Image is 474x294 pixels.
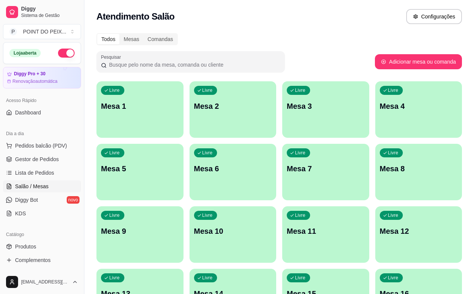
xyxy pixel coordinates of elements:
button: LivreMesa 5 [96,144,183,200]
div: Dia a dia [3,128,81,140]
p: Livre [295,212,306,218]
p: Livre [295,87,306,93]
article: Diggy Pro + 30 [14,71,46,77]
button: LivreMesa 8 [375,144,462,200]
p: Livre [388,150,399,156]
div: POINT DO PEIX ... [23,28,66,35]
button: LivreMesa 11 [282,206,369,263]
p: Mesa 12 [380,226,458,236]
p: Mesa 6 [194,163,272,174]
p: Mesa 7 [287,163,365,174]
p: Mesa 5 [101,163,179,174]
button: [EMAIL_ADDRESS][DOMAIN_NAME] [3,273,81,291]
a: Produtos [3,241,81,253]
button: LivreMesa 1 [96,81,183,138]
a: Diggy Pro + 30Renovaçãoautomática [3,67,81,88]
div: Todos [97,34,119,44]
p: Livre [202,275,213,281]
button: Adicionar mesa ou comanda [375,54,462,69]
p: Livre [109,212,120,218]
button: LivreMesa 6 [190,144,277,200]
span: Diggy [21,6,78,12]
p: Mesa 2 [194,101,272,111]
p: Mesa 3 [287,101,365,111]
a: Lista de Pedidos [3,167,81,179]
p: Mesa 9 [101,226,179,236]
article: Renovação automática [12,78,57,84]
button: Pedidos balcão (PDV) [3,140,81,152]
button: LivreMesa 7 [282,144,369,200]
p: Mesa 1 [101,101,179,111]
div: Mesas [119,34,143,44]
p: Livre [388,212,399,218]
a: Gestor de Pedidos [3,153,81,165]
p: Livre [202,212,213,218]
input: Pesquisar [107,61,280,69]
p: Livre [295,275,306,281]
span: Complementos [15,256,50,264]
p: Livre [109,150,120,156]
span: Lista de Pedidos [15,169,54,177]
span: Pedidos balcão (PDV) [15,142,67,149]
span: Dashboard [15,109,41,116]
button: LivreMesa 3 [282,81,369,138]
p: Livre [202,150,213,156]
label: Pesquisar [101,54,124,60]
div: Acesso Rápido [3,94,81,107]
a: KDS [3,207,81,219]
button: Alterar Status [58,49,75,58]
a: DiggySistema de Gestão [3,3,81,21]
span: Produtos [15,243,36,250]
div: Comandas [144,34,177,44]
button: LivreMesa 12 [375,206,462,263]
p: Livre [109,87,120,93]
span: KDS [15,210,26,217]
h2: Atendimento Salão [96,11,174,23]
button: LivreMesa 2 [190,81,277,138]
p: Livre [109,275,120,281]
a: Salão / Mesas [3,180,81,192]
a: Diggy Botnovo [3,194,81,206]
p: Mesa 8 [380,163,458,174]
span: Gestor de Pedidos [15,155,59,163]
button: Configurações [406,9,462,24]
a: Dashboard [3,107,81,119]
p: Livre [388,87,399,93]
p: Livre [388,275,399,281]
span: Salão / Mesas [15,183,49,190]
button: LivreMesa 10 [190,206,277,263]
div: Loja aberta [9,49,41,57]
p: Livre [295,150,306,156]
span: P [9,28,17,35]
span: Sistema de Gestão [21,12,78,18]
div: Catálogo [3,228,81,241]
span: Diggy Bot [15,196,38,204]
span: [EMAIL_ADDRESS][DOMAIN_NAME] [21,279,69,285]
a: Complementos [3,254,81,266]
button: LivreMesa 4 [375,81,462,138]
p: Mesa 4 [380,101,458,111]
p: Livre [202,87,213,93]
p: Mesa 11 [287,226,365,236]
button: LivreMesa 9 [96,206,183,263]
button: Select a team [3,24,81,39]
p: Mesa 10 [194,226,272,236]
